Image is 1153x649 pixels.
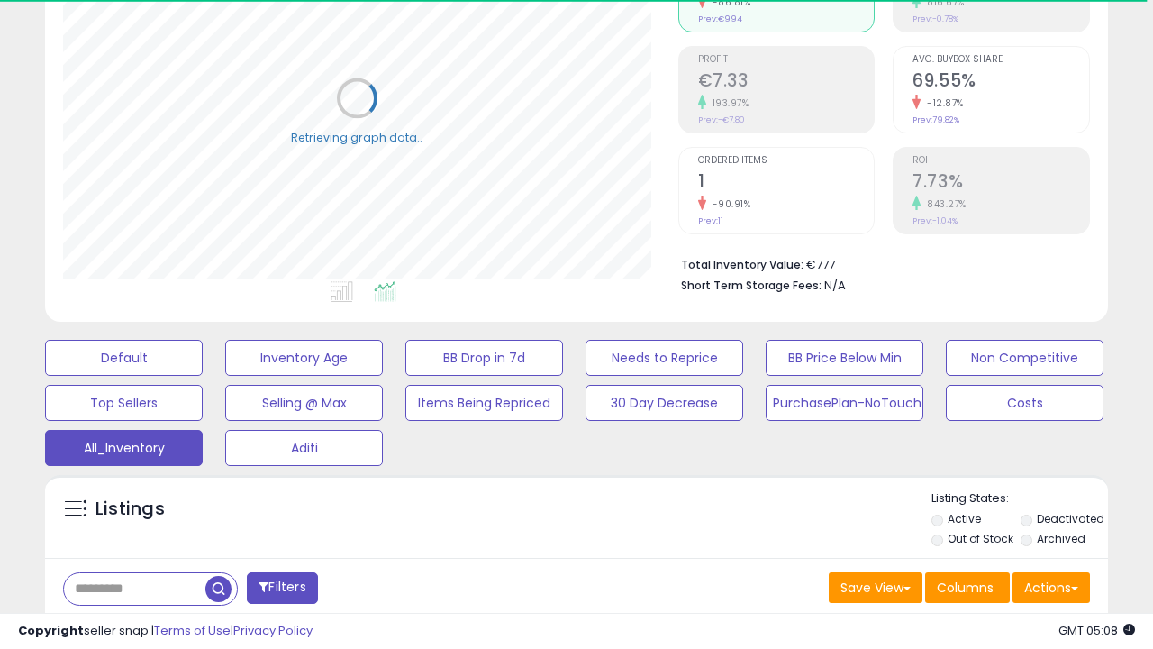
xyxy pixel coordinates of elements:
[291,129,422,145] div: Retrieving graph data..
[946,340,1103,376] button: Non Competitive
[225,430,383,466] button: Aditi
[829,572,922,603] button: Save View
[912,70,1089,95] h2: 69.55%
[18,622,84,639] strong: Copyright
[586,385,743,421] button: 30 Day Decrease
[18,623,313,640] div: seller snap | |
[912,114,959,125] small: Prev: 79.82%
[225,385,383,421] button: Selling @ Max
[921,197,967,211] small: 843.27%
[154,622,231,639] a: Terms of Use
[681,252,1077,274] li: €777
[233,622,313,639] a: Privacy Policy
[698,171,875,196] h2: 1
[405,385,563,421] button: Items Being Repriced
[247,572,317,604] button: Filters
[586,340,743,376] button: Needs to Reprice
[946,385,1103,421] button: Costs
[225,340,383,376] button: Inventory Age
[948,511,981,526] label: Active
[405,340,563,376] button: BB Drop in 7d
[45,385,203,421] button: Top Sellers
[681,257,803,272] b: Total Inventory Value:
[698,156,875,166] span: Ordered Items
[45,340,203,376] button: Default
[1058,622,1135,639] span: 2025-10-11 05:08 GMT
[912,14,958,24] small: Prev: -0.78%
[937,579,994,597] span: Columns
[948,531,1013,546] label: Out of Stock
[706,197,751,211] small: -90.91%
[912,156,1089,166] span: ROI
[45,430,203,466] button: All_Inventory
[698,14,742,24] small: Prev: €994
[1012,572,1090,603] button: Actions
[912,171,1089,196] h2: 7.73%
[931,490,1108,507] p: Listing States:
[921,96,964,110] small: -12.87%
[1037,531,1085,546] label: Archived
[1037,511,1104,526] label: Deactivated
[698,215,723,226] small: Prev: 11
[912,215,958,226] small: Prev: -1.04%
[766,340,923,376] button: BB Price Below Min
[698,70,875,95] h2: €7.33
[95,497,165,522] h5: Listings
[706,96,749,110] small: 193.97%
[824,277,846,294] span: N/A
[681,278,822,293] b: Short Term Storage Fees:
[698,55,875,65] span: Profit
[912,55,1089,65] span: Avg. Buybox Share
[766,385,923,421] button: PurchasePlan-NoTouch
[698,114,745,125] small: Prev: -€7.80
[925,572,1010,603] button: Columns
